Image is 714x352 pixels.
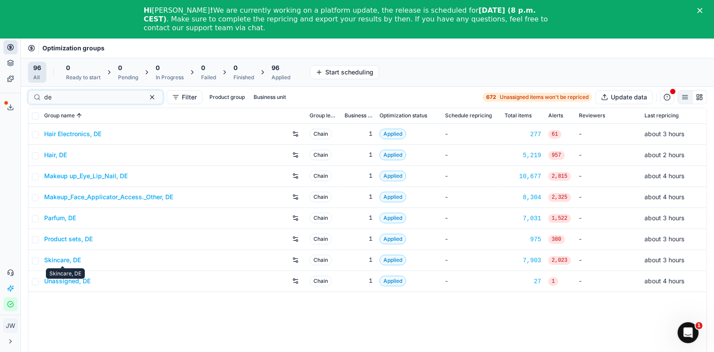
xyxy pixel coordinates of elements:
span: 0 [66,63,70,72]
div: Close [697,8,706,13]
b: ! [210,6,213,14]
div: All [33,74,41,81]
span: 1 [696,322,703,329]
span: 0 [118,63,122,72]
strong: 672 [486,94,496,101]
td: - [575,166,641,187]
span: Chain [310,192,332,202]
div: Skincare, DE [46,268,85,279]
a: Product sets, DE [44,235,93,243]
a: 7,903 [505,256,541,265]
button: Product group [206,92,248,102]
span: 2,023 [548,256,571,265]
div: 8,304 [505,193,541,202]
b: [DATE] (8 p.m. CEST) [144,6,536,23]
span: Optimization status [380,112,427,119]
span: Applied [380,276,406,286]
a: Skincare, DE [44,256,81,264]
a: Hair, DE [44,151,67,159]
span: Applied [380,129,406,139]
span: about 3 hours [644,214,684,222]
button: Start scheduling [310,65,379,79]
input: Search [44,93,140,102]
td: - [442,145,501,166]
div: 10,677 [505,172,541,181]
nav: breadcrumb [42,44,104,53]
div: 1 [345,277,373,285]
div: 1 [345,130,373,138]
span: about 4 hours [644,172,684,180]
td: - [442,250,501,271]
td: - [442,166,501,187]
span: Applied [380,213,406,223]
span: Chain [310,213,332,223]
td: - [442,208,501,229]
span: Total items [505,112,532,119]
span: 2,325 [548,193,571,202]
a: Parfum, DE [44,214,76,222]
div: 1 [345,172,373,180]
span: Schedule repricing [445,112,492,119]
span: 61 [548,130,561,139]
span: 1,522 [548,214,571,223]
span: Group name [44,112,75,119]
a: 277 [505,130,541,139]
span: 0 [156,63,160,72]
div: Failed [201,74,216,81]
span: Reviewers [579,112,605,119]
span: about 3 hours [644,256,684,264]
a: Makeup up_Eye_Lip_Nail, DE [44,172,128,180]
a: 7,031 [505,214,541,223]
td: - [442,271,501,292]
td: - [575,124,641,145]
span: Unassigned items won't be repriced [500,94,589,101]
div: Applied [272,74,290,81]
td: - [442,124,501,145]
span: Business unit [345,112,373,119]
span: Group level [310,112,338,119]
span: 0 [201,63,205,72]
a: 27 [505,277,541,286]
td: - [442,229,501,250]
td: - [575,250,641,271]
span: Applied [380,255,406,265]
span: Optimization groups [42,44,104,53]
span: Applied [380,192,406,202]
a: 5,219 [505,151,541,160]
td: - [575,208,641,229]
td: - [575,271,641,292]
button: Business unit [250,92,289,102]
div: 1 [345,193,373,201]
span: Applied [380,234,406,244]
b: Hi [144,6,152,14]
button: Sorted by Group name ascending [75,111,84,120]
span: Last repricing [644,112,679,119]
span: 0 [233,63,237,72]
div: Pending [118,74,138,81]
span: about 4 hours [644,277,684,285]
a: Makeup_Face_Applicator_Access._Other, DE [44,193,173,201]
span: 380 [548,235,565,244]
div: Ready to start [66,74,101,81]
button: Filter [167,90,202,104]
span: 1 [548,277,558,286]
span: Applied [380,150,406,160]
div: In Progress [156,74,184,81]
div: 1 [345,235,373,243]
div: Finished [233,74,254,81]
span: 96 [33,63,41,72]
span: Chain [310,150,332,160]
button: JW [3,319,17,333]
span: Chain [310,171,332,181]
a: Hair Electronics, DE [44,130,101,138]
a: 975 [505,235,541,244]
td: - [575,145,641,166]
span: JW [4,319,17,332]
span: Chain [310,255,332,265]
td: - [442,187,501,208]
a: Unassigned, DE [44,277,91,285]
